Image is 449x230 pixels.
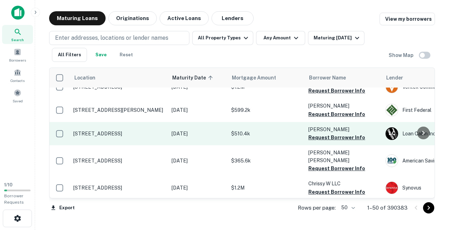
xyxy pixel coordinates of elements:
button: Request Borrower Info [308,87,365,95]
button: All Filters [52,48,87,62]
p: Chrissy W LLC [308,180,378,187]
p: [DATE] [172,130,224,138]
a: Contacts [2,66,33,85]
button: Any Amount [256,31,305,45]
button: Request Borrower Info [308,133,365,142]
button: Maturing [DATE] [308,31,364,45]
th: Maturity Date [168,68,228,88]
img: capitalize-icon.png [11,6,25,20]
p: 1–50 of 390383 [367,204,408,212]
th: Borrower Name [305,68,382,88]
button: Originations [108,11,157,25]
span: Lender [386,74,403,82]
a: Search [2,25,33,44]
span: Search [11,37,24,43]
p: Enter addresses, locations or lender names [55,34,168,42]
button: All Property Types [192,31,253,45]
button: Go to next page [423,202,434,213]
p: $599.2k [231,106,301,114]
p: L C [389,130,395,137]
p: [PERSON_NAME] [308,102,378,110]
button: Export [49,203,76,213]
a: View my borrowers [380,13,435,25]
div: Maturing [DATE] [314,34,361,42]
img: picture [386,104,398,116]
button: Request Borrower Info [308,164,365,173]
p: [PERSON_NAME] [308,126,378,133]
p: $365.6k [231,157,301,165]
button: Reset [115,48,138,62]
p: [DATE] [172,106,224,114]
span: Saved [13,98,23,104]
iframe: Chat Widget [414,174,449,207]
p: [DATE] [172,157,224,165]
span: Location [74,74,95,82]
button: Save your search to get updates of matches that match your search criteria. [90,48,112,62]
button: Request Borrower Info [308,188,365,196]
div: 50 [339,203,356,213]
span: Contacts [11,78,25,83]
h6: Show Map [389,51,415,59]
p: [STREET_ADDRESS] [73,130,165,137]
th: Mortgage Amount [228,68,305,88]
p: [STREET_ADDRESS][PERSON_NAME] [73,107,165,113]
img: picture [386,182,398,194]
a: Saved [2,86,33,105]
span: Borrower Requests [4,193,24,205]
span: Borrower Name [309,74,346,82]
p: [STREET_ADDRESS] [73,158,165,164]
p: [DATE] [172,184,224,192]
p: [PERSON_NAME] [PERSON_NAME] [308,149,378,164]
span: Mortgage Amount [232,74,285,82]
button: Lenders [212,11,254,25]
p: Rows per page: [298,204,336,212]
span: Borrowers [9,57,26,63]
a: Borrowers [2,45,33,64]
th: Location [70,68,168,88]
button: Request Borrower Info [308,110,365,119]
button: Active Loans [160,11,209,25]
p: [STREET_ADDRESS] [73,185,165,191]
p: $510.4k [231,130,301,138]
button: Maturing Loans [49,11,106,25]
img: picture [386,155,398,167]
button: Enter addresses, locations or lender names [49,31,189,45]
span: 1 / 10 [4,182,13,187]
p: $1.2M [231,184,301,192]
span: Maturity Date [172,74,215,82]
